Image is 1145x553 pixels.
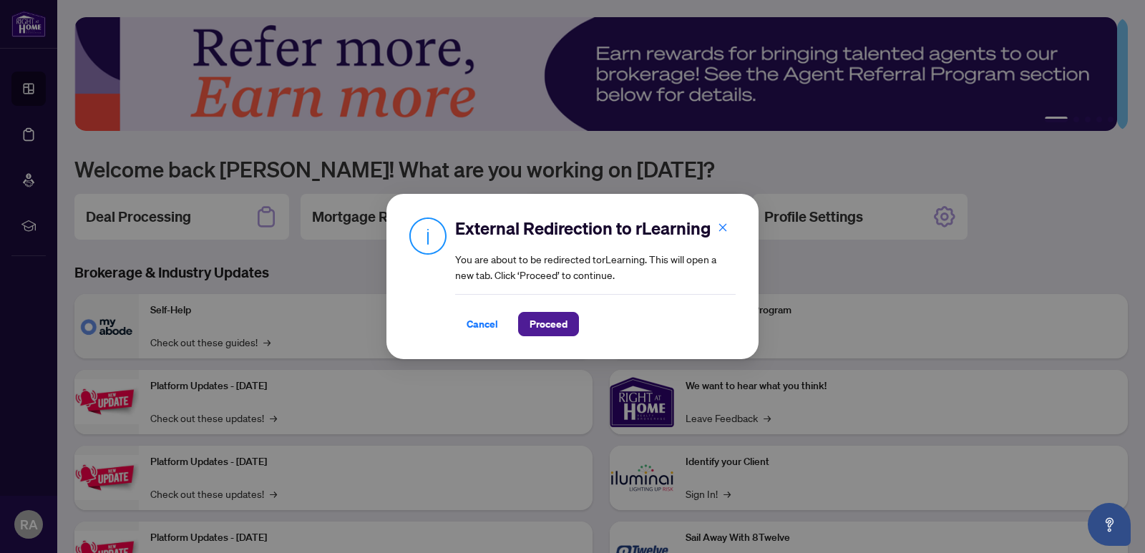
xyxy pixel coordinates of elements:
img: Info Icon [409,217,447,255]
button: Proceed [518,312,579,336]
h2: External Redirection to rLearning [455,217,736,240]
button: Cancel [455,312,510,336]
div: You are about to be redirected to rLearning . This will open a new tab. Click ‘Proceed’ to continue. [455,217,736,336]
span: Cancel [467,313,498,336]
button: Open asap [1088,503,1131,546]
span: close [718,222,728,233]
span: Proceed [530,313,567,336]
